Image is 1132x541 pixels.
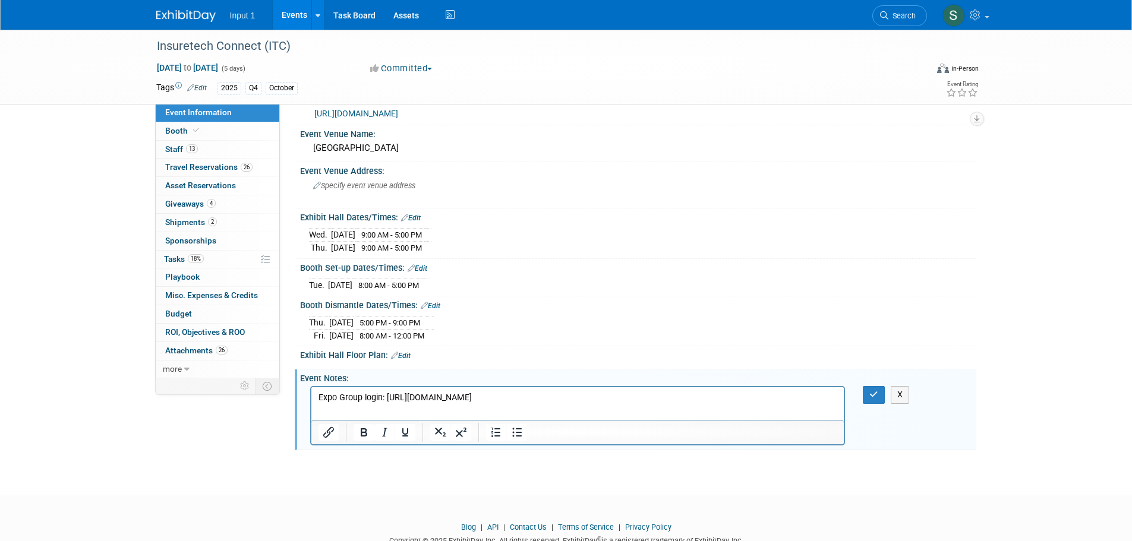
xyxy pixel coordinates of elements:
[946,81,978,87] div: Event Rating
[300,162,976,177] div: Event Venue Address:
[461,523,476,531] a: Blog
[300,296,976,312] div: Booth Dismantle Dates/Times:
[510,523,547,531] a: Contact Us
[309,242,331,254] td: Thu.
[309,317,329,330] td: Thu.
[309,279,328,292] td: Tue.
[300,208,976,224] div: Exhibit Hall Dates/Times:
[156,195,279,213] a: Giveaways4
[331,229,355,242] td: [DATE]
[156,10,216,22] img: ExhibitDay
[625,523,671,531] a: Privacy Policy
[328,279,352,292] td: [DATE]
[891,386,910,403] button: X
[217,82,241,94] div: 2025
[156,141,279,159] a: Staff13
[156,360,279,378] a: more
[208,217,217,226] span: 2
[309,329,329,341] td: Fri.
[156,214,279,232] a: Shipments2
[165,290,258,300] span: Misc. Expenses & Credits
[165,162,253,172] span: Travel Reservations
[300,125,976,140] div: Event Venue Name:
[235,378,256,394] td: Personalize Event Tab Strip
[165,126,201,135] span: Booth
[165,217,217,227] span: Shipments
[331,242,355,254] td: [DATE]
[216,346,228,355] span: 26
[156,251,279,268] a: Tasks18%
[366,62,437,75] button: Committed
[401,214,421,222] a: Edit
[857,62,979,80] div: Event Format
[888,11,916,20] span: Search
[156,324,279,341] a: ROI, Objectives & ROO
[186,144,198,153] span: 13
[548,523,556,531] span: |
[245,82,261,94] div: Q4
[156,287,279,305] a: Misc. Expenses & Credits
[300,346,976,362] div: Exhibit Hall Floor Plan:
[360,318,420,327] span: 5:00 PM - 9:00 PM
[395,424,415,441] button: Underline
[156,159,279,176] a: Travel Reservations26
[500,523,508,531] span: |
[329,329,354,341] td: [DATE]
[374,424,395,441] button: Italic
[314,109,398,118] a: [URL][DOMAIN_NAME]
[156,177,279,195] a: Asset Reservations
[165,346,228,355] span: Attachments
[165,272,200,281] span: Playbook
[360,331,424,340] span: 8:00 AM - 12:00 PM
[478,523,485,531] span: |
[358,281,419,290] span: 8:00 AM - 5:00 PM
[311,387,844,420] iframe: Rich Text Area
[300,369,976,384] div: Event Notes:
[156,122,279,140] a: Booth
[300,259,976,274] div: Booth Set-up Dates/Times:
[309,139,967,157] div: [GEOGRAPHIC_DATA]
[156,104,279,122] a: Event Information
[165,181,236,190] span: Asset Reservations
[220,65,245,72] span: (5 days)
[165,327,245,337] span: ROI, Objectives & ROO
[156,268,279,286] a: Playbook
[451,424,471,441] button: Superscript
[165,236,216,245] span: Sponsorships
[165,309,192,318] span: Budget
[937,64,949,73] img: Format-Inperson.png
[188,254,204,263] span: 18%
[156,232,279,250] a: Sponsorships
[187,84,207,92] a: Edit
[313,181,415,190] span: Specify event venue address
[255,378,279,394] td: Toggle Event Tabs
[156,342,279,360] a: Attachments26
[391,352,411,360] a: Edit
[153,36,909,57] div: Insuretech Connect (ITC)
[430,424,450,441] button: Subscript
[193,127,199,134] i: Booth reservation complete
[951,64,979,73] div: In-Person
[163,364,182,374] span: more
[241,163,253,172] span: 26
[361,243,422,252] span: 9:00 AM - 5:00 PM
[156,62,219,73] span: [DATE] [DATE]
[207,199,216,208] span: 4
[309,229,331,242] td: Wed.
[486,424,506,441] button: Numbered list
[942,4,965,27] img: Susan Stout
[558,523,614,531] a: Terms of Service
[165,144,198,154] span: Staff
[487,523,499,531] a: API
[156,305,279,323] a: Budget
[156,81,207,95] td: Tags
[165,107,232,117] span: Event Information
[361,230,422,239] span: 9:00 AM - 5:00 PM
[872,5,927,26] a: Search
[266,82,298,94] div: October
[182,63,193,72] span: to
[319,424,339,441] button: Insert/edit link
[165,199,216,208] span: Giveaways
